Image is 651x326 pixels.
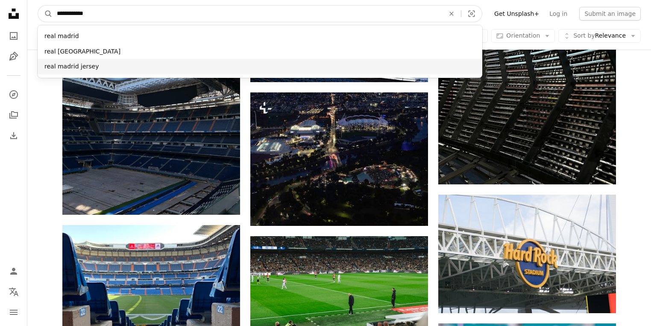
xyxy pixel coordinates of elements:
[5,5,22,24] a: Home — Unsplash
[5,107,22,124] a: Collections
[491,29,555,43] button: Orientation
[38,29,482,44] div: real madrid
[573,32,626,40] span: Relevance
[5,127,22,144] a: Download History
[558,29,641,43] button: Sort byRelevance
[38,59,482,74] div: real madrid jersey
[5,27,22,44] a: Photos
[438,62,616,69] a: a very tall building with lots of windows
[5,86,22,103] a: Explore
[489,7,544,21] a: Get Unsplash+
[442,6,461,22] button: Clear
[5,304,22,321] button: Menu
[38,5,482,22] form: Find visuals sitewide
[544,7,572,21] a: Log in
[506,32,540,39] span: Orientation
[5,48,22,65] a: Illustrations
[250,291,428,299] a: people watching soccer game during daytime
[579,7,641,21] button: Submit an image
[62,92,240,100] a: an empty stadium filled with lots of blue seats
[5,263,22,280] a: Log in / Sign up
[438,195,616,313] img: a sign that reads hard rock stadium under a bridge
[250,155,428,163] a: High angle view of Melbourne Park Precinct at night and Yarra River
[38,6,53,22] button: Search Unsplash
[438,250,616,258] a: a sign that reads hard rock stadium under a bridge
[38,44,482,59] div: real [GEOGRAPHIC_DATA]
[250,92,428,226] img: High angle view of Melbourne Park Precinct at night and Yarra River
[461,6,482,22] button: Visual search
[573,32,595,39] span: Sort by
[5,283,22,300] button: Language
[62,292,240,299] a: a stadium filled with lots of blue seats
